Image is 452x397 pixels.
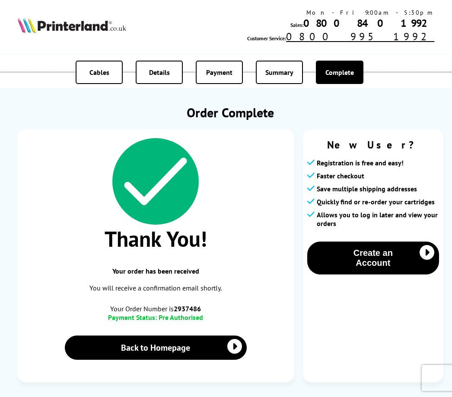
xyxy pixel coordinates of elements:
[247,9,434,16] div: Mon - Fri 9:00am - 5:30pm
[265,68,293,77] span: Summary
[174,304,201,313] b: 2937486
[17,104,443,121] h1: Order Complete
[159,313,203,322] span: Pre Authorised
[26,282,286,294] p: You will receive a confirmation email shortly.
[303,16,434,30] a: 0800 840 1992
[89,68,109,77] span: Cables
[317,184,417,193] span: Save multiple shipping addresses
[317,210,439,228] span: Allows you to log in later and view your orders
[26,267,286,275] span: Your order has been received
[65,336,246,360] a: Back to Homepage
[317,158,404,167] span: Registration is free and easy!
[149,68,170,77] span: Details
[286,30,434,43] a: 0800 995 1992
[317,171,364,180] span: Faster checkout
[206,68,232,77] span: Payment
[307,242,439,274] button: Create an Account
[26,225,286,253] span: Thank You!
[290,22,303,28] span: Sales:
[18,17,126,32] img: Printerland Logo
[307,138,439,152] span: New User?
[108,313,157,322] span: Payment Status:
[247,35,286,42] span: Customer Service:
[26,304,286,313] span: Your Order Number is
[317,197,435,206] span: Quickly find or re-order your cartridges
[325,68,354,77] span: Complete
